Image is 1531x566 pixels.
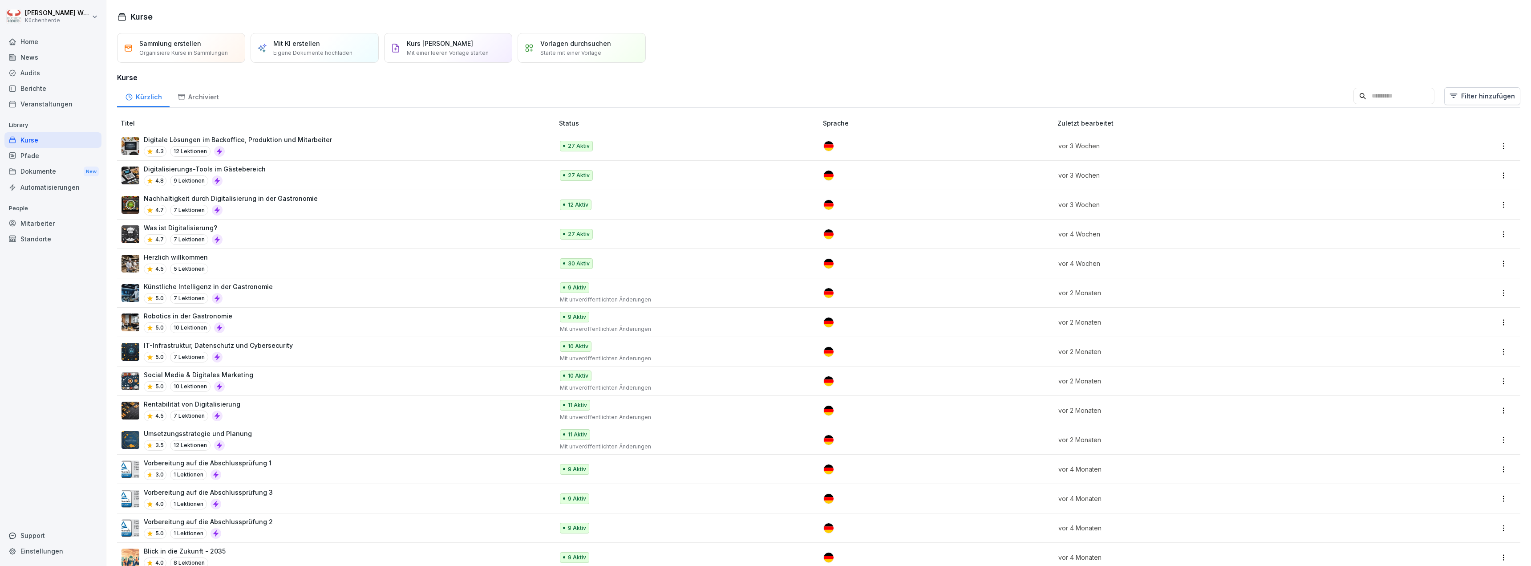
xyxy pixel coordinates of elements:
[117,72,1520,83] h3: Kurse
[170,205,208,216] p: 7 Lektionen
[560,325,809,333] p: Mit unveröffentlichten Änderungen
[139,39,201,48] p: Sammlung erstellen
[170,146,211,157] p: 12 Lektionen
[568,495,586,503] p: 9 Aktiv
[824,406,834,415] img: de.svg
[407,39,473,48] p: Kurs [PERSON_NAME]
[1057,118,1403,128] p: Zuletzt bearbeitet
[4,543,101,559] a: Einstellungen
[568,465,586,473] p: 9 Aktiv
[1058,200,1392,209] p: vor 3 Wochen
[4,163,101,180] div: Dokumente
[25,9,90,17] p: [PERSON_NAME] Wessel
[1058,376,1392,386] p: vor 2 Monaten
[155,441,164,449] p: 3.5
[170,322,211,333] p: 10 Lektionen
[4,231,101,247] div: Standorte
[155,206,164,214] p: 4.7
[170,293,208,304] p: 7 Lektionen
[122,490,139,508] img: t179n2i8kdp9plwsoozhuqvz.png
[568,201,588,209] p: 12 Aktiv
[155,353,164,361] p: 5.0
[170,352,208,362] p: 7 Lektionen
[824,259,834,269] img: de.svg
[1058,494,1392,503] p: vor 4 Monaten
[144,458,271,468] p: Vorbereitung auf die Abschlussprüfung 1
[568,524,586,532] p: 9 Aktiv
[4,65,101,81] a: Audits
[122,137,139,155] img: hdwdeme71ehhejono79v574m.png
[144,311,232,321] p: Robotics in der Gastronomie
[144,370,253,379] p: Social Media & Digitales Marketing
[4,163,101,180] a: DokumenteNew
[170,411,208,421] p: 7 Lektionen
[25,17,90,24] p: Küchenherde
[824,200,834,210] img: de.svg
[144,282,273,291] p: Künstliche Intelligenz in der Gastronomie
[824,494,834,504] img: de.svg
[4,216,101,231] a: Mitarbeiter
[824,141,834,151] img: de.svg
[1058,229,1392,239] p: vor 4 Wochen
[1058,553,1392,562] p: vor 4 Monaten
[155,383,164,391] p: 5.0
[117,85,170,107] a: Kürzlich
[824,318,834,327] img: de.svg
[560,296,809,304] p: Mit unveröffentlichten Änderungen
[1058,141,1392,151] p: vor 3 Wochen
[155,500,164,508] p: 4.0
[824,464,834,474] img: de.svg
[122,284,139,302] img: ivkgprbnrw7vv10q8ezsqqeo.png
[4,201,101,216] p: People
[1058,288,1392,297] p: vor 2 Monaten
[170,528,207,539] p: 1 Lektionen
[170,175,208,186] p: 9 Lektionen
[560,384,809,392] p: Mit unveröffentlichten Änderungen
[170,381,211,392] p: 10 Lektionen
[155,236,164,244] p: 4.7
[155,147,164,155] p: 4.3
[560,443,809,451] p: Mit unveröffentlichten Änderungen
[144,488,273,497] p: Vorbereitung auf die Abschlussprüfung 3
[824,435,834,445] img: de.svg
[568,554,586,562] p: 9 Aktiv
[170,469,207,480] p: 1 Lektionen
[170,85,227,107] a: Archiviert
[560,354,809,362] p: Mit unveröffentlichten Änderungen
[568,284,586,292] p: 9 Aktiv
[824,553,834,562] img: de.svg
[1058,259,1392,268] p: vor 4 Wochen
[4,81,101,96] a: Berichte
[122,402,139,419] img: s58p4tk7j65zrcqyl2up43sg.png
[4,118,101,132] p: Library
[568,313,586,321] p: 9 Aktiv
[4,34,101,49] a: Home
[122,372,139,390] img: idnluj06p1d8bvcm9586ib54.png
[568,171,590,179] p: 27 Aktiv
[4,49,101,65] a: News
[122,167,139,184] img: u5o6hwt2vfcozzv2rxj2ipth.png
[122,225,139,243] img: y5x905sgboivdubjhbpi2xxs.png
[568,401,587,409] p: 11 Aktiv
[170,264,208,274] p: 5 Lektionen
[122,431,139,449] img: fmbjcirjdenghiishzs6d9k0.png
[155,265,164,273] p: 4.5
[4,179,101,195] a: Automatisierungen
[1058,318,1392,327] p: vor 2 Monaten
[823,118,1054,128] p: Sprache
[155,294,164,302] p: 5.0
[568,142,590,150] p: 27 Aktiv
[4,132,101,148] a: Kurse
[84,167,99,177] div: New
[144,399,240,409] p: Rentabilität von Digitalisierung
[1058,435,1392,444] p: vor 2 Monaten
[568,372,588,380] p: 10 Aktiv
[122,314,139,331] img: beunn5n55mp59b8rkywsd0ne.png
[144,517,273,526] p: Vorbereitung auf die Abschlussprüfung 2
